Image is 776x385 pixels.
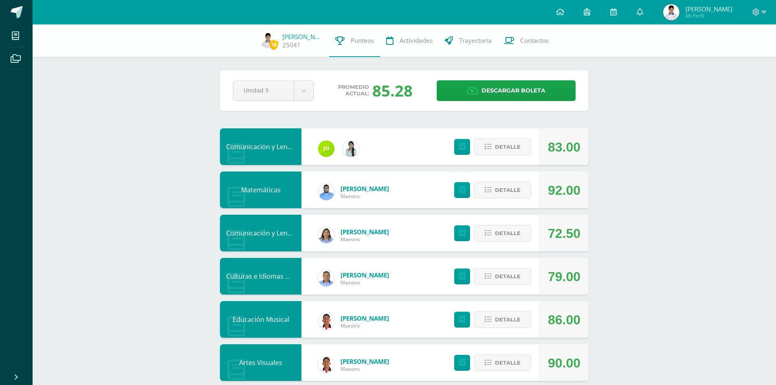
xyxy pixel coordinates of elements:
div: 92.00 [548,172,580,209]
img: 58211983430390fd978f7a65ba7f1128.png [318,270,334,286]
span: Detalle [495,226,521,241]
button: Detalle [474,268,531,285]
span: Detalle [495,183,521,198]
button: Detalle [474,182,531,198]
div: 79.00 [548,258,580,295]
div: 90.00 [548,345,580,381]
a: [PERSON_NAME] [341,357,389,365]
div: 86.00 [548,301,580,338]
div: Comunicación y Lenguaje Idioma Español [220,215,301,251]
span: Detalle [495,269,521,284]
button: Detalle [474,139,531,155]
span: Actividades [400,36,433,45]
div: 85.28 [372,80,413,101]
a: [PERSON_NAME] [341,314,389,322]
span: Trayectoria [459,36,492,45]
img: ea7da6ec4358329a77271c763a2d9c46.png [318,313,334,330]
img: 074080cf5bc733bfb543c5917e2dee20.png [663,4,679,20]
a: 25041 [282,41,301,49]
span: 18 [269,40,278,50]
div: Culturas e Idiomas Mayas Garífuna o Xinca [220,258,301,295]
span: Unidad 3 [244,81,284,100]
a: [PERSON_NAME] [341,228,389,236]
button: Detalle [474,311,531,328]
a: Actividades [380,24,439,57]
span: Maestro [341,322,389,329]
span: Detalle [495,355,521,370]
img: d5f85972cab0d57661bd544f50574cc9.png [318,227,334,243]
button: Detalle [474,225,531,242]
img: 074080cf5bc733bfb543c5917e2dee20.png [260,32,276,48]
span: Promedio actual: [338,84,369,97]
div: Matemáticas [220,172,301,208]
button: Detalle [474,354,531,371]
a: [PERSON_NAME] [341,185,389,193]
span: Contactos [520,36,549,45]
div: Artes Visuales [220,344,301,381]
div: 72.50 [548,215,580,252]
img: ea7da6ec4358329a77271c763a2d9c46.png [318,356,334,373]
a: Descargar boleta [437,80,576,101]
div: Comunicación y Lenguaje, Idioma Extranjero [220,128,301,165]
div: 83.00 [548,129,580,165]
span: Maestro [341,365,389,372]
span: Detalle [495,312,521,327]
span: Descargar boleta [481,81,545,101]
span: Mi Perfil [686,12,732,19]
img: 79eb5cb28572fb7ebe1e28c28929b0fa.png [318,141,334,157]
span: [PERSON_NAME] [686,5,732,13]
a: Punteos [329,24,380,57]
a: [PERSON_NAME] [341,271,389,279]
a: Trayectoria [439,24,498,57]
img: 54ea75c2c4af8710d6093b43030d56ea.png [318,184,334,200]
span: Maestro [341,279,389,286]
span: Punteos [351,36,374,45]
span: Maestro [341,236,389,243]
img: 937d777aa527c70189f9fb3facc5f1f6.png [343,141,359,157]
a: [PERSON_NAME] [282,33,323,41]
a: Contactos [498,24,555,57]
div: Educación Musical [220,301,301,338]
span: Detalle [495,139,521,154]
a: Unidad 3 [233,81,313,101]
span: Maestro [341,193,389,200]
